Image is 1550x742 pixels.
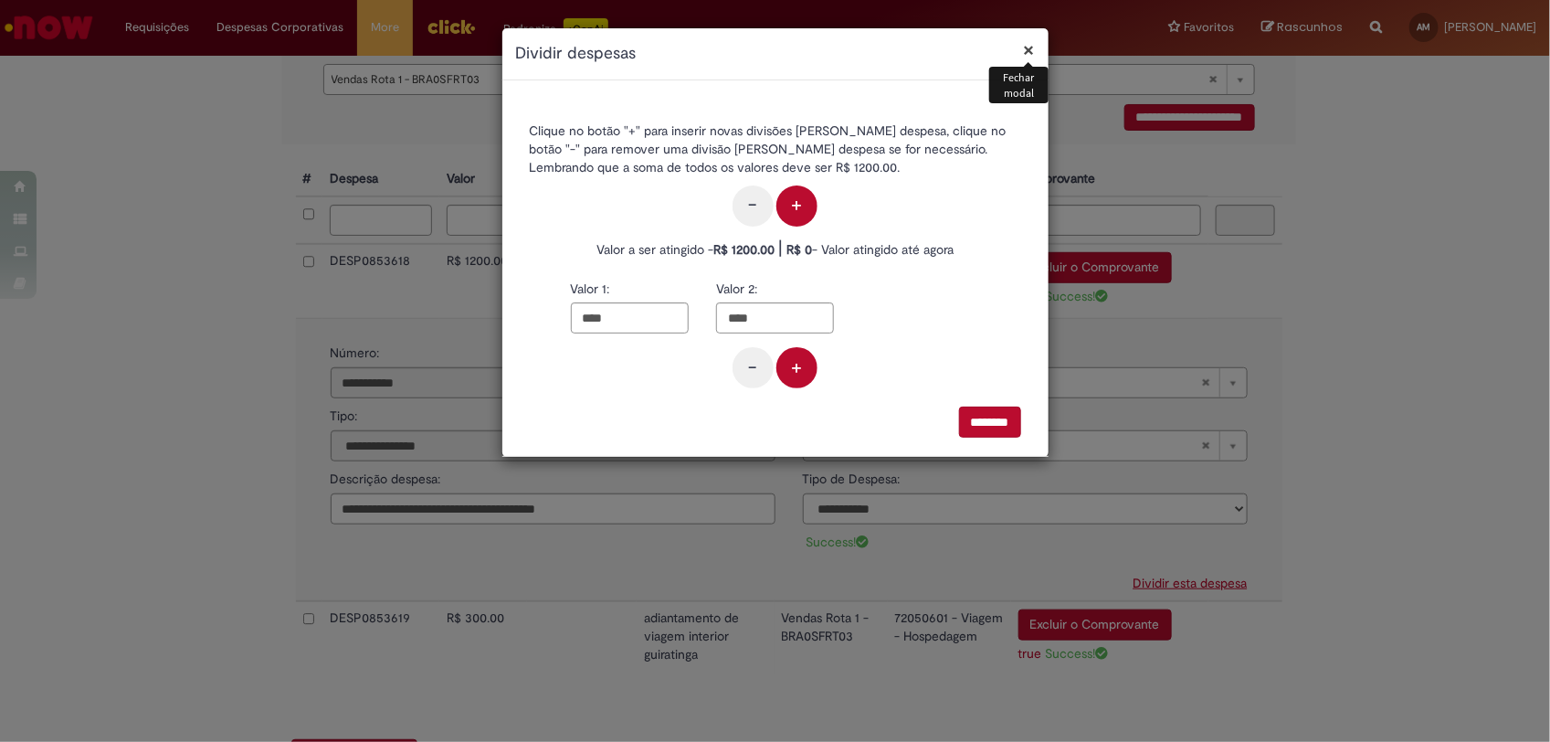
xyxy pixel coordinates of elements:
label: Valor 2: [716,280,757,298]
button: + [776,185,817,227]
b: R$ 1200.00 [713,241,775,258]
center: Valor a ser atingido - - Valor atingido até agora [543,236,1007,262]
button: - [733,185,774,227]
button: + [776,347,817,388]
button: - [733,347,774,388]
b: R$ 0 [786,241,812,258]
h1: Dividir despesas [516,42,1035,66]
button: Fechar modal [1024,40,1035,59]
p: Clique no botão "+" para inserir novas divisões [PERSON_NAME] despesa, clique no botão "-" para r... [530,122,1021,176]
label: Valor 1: [571,280,610,298]
span: | [778,237,783,260]
div: Fechar modal [989,67,1048,103]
